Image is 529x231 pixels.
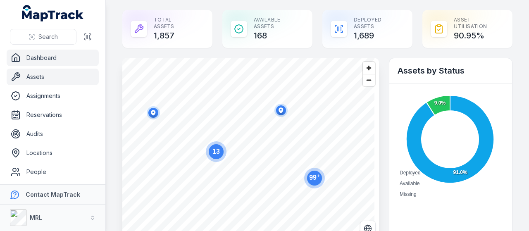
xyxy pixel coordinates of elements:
[7,126,99,142] a: Audits
[309,174,320,181] text: 99
[38,33,58,41] span: Search
[7,145,99,161] a: Locations
[7,88,99,104] a: Assignments
[398,65,504,76] h2: Assets by Status
[7,50,99,66] a: Dashboard
[10,29,76,45] button: Search
[363,62,375,74] button: Zoom in
[400,170,421,176] span: Deployed
[26,191,80,198] strong: Contact MapTrack
[7,69,99,85] a: Assets
[30,214,42,221] strong: MRL
[363,74,375,86] button: Zoom out
[22,5,84,21] a: MapTrack
[400,191,417,197] span: Missing
[7,164,99,180] a: People
[400,181,419,186] span: Available
[212,148,220,155] text: 13
[7,107,99,123] a: Reservations
[317,174,320,178] tspan: +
